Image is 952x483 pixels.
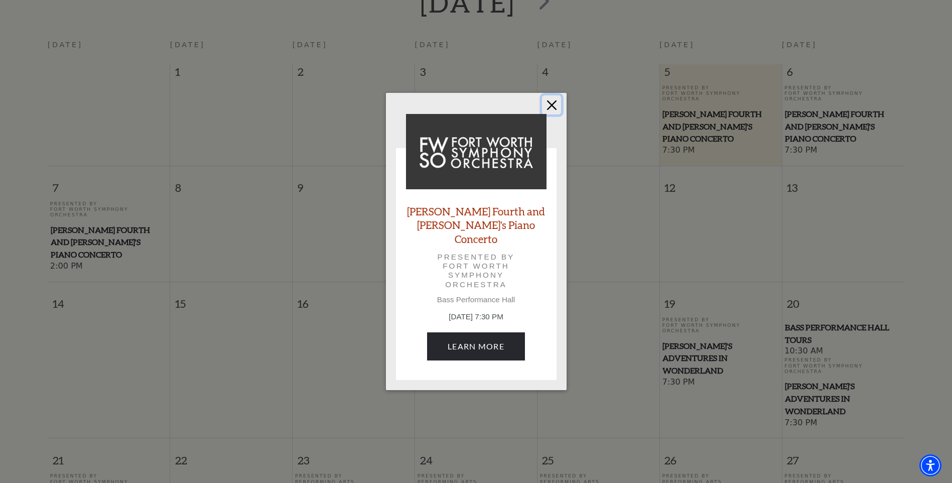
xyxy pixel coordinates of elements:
div: Accessibility Menu [919,454,941,476]
p: Bass Performance Hall [406,295,547,304]
img: Brahms Fourth and Grieg's Piano Concerto [406,114,547,189]
a: September 6, 7:30 PM Learn More [427,332,525,360]
p: Presented by Fort Worth Symphony Orchestra [420,253,532,289]
p: [DATE] 7:30 PM [406,311,547,323]
a: [PERSON_NAME] Fourth and [PERSON_NAME]'s Piano Concerto [406,204,547,246]
button: Close [542,95,561,114]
